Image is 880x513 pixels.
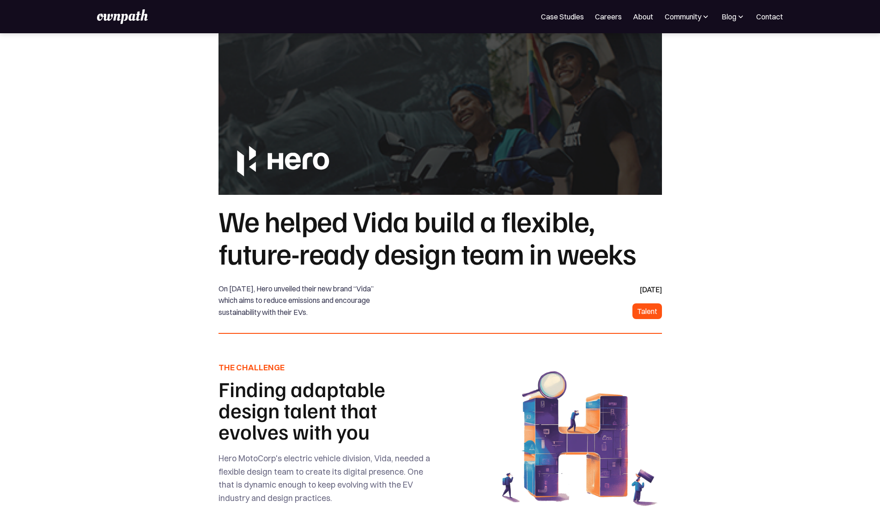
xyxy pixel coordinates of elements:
a: About [633,11,653,22]
div: Hero MotoCorp's electric vehicle division, Vida, needed a flexible design team to create its digi... [218,452,438,505]
div: Community [665,11,701,22]
a: Careers [595,11,622,22]
h5: THE CHALLENGE [218,362,438,374]
a: Case Studies [541,11,584,22]
div: [DATE] [640,283,662,296]
div: Blog [721,11,745,22]
div: Talent [637,305,657,318]
h1: We helped Vida build a flexible, future-ready design team in weeks [218,204,662,269]
div: Blog [722,11,736,22]
h1: Finding adaptable design talent that evolves with you [218,378,438,442]
div: On [DATE], Hero unveiled their new brand “Vida” which aims to reduce emissions and encourage sust... [218,283,393,319]
a: Contact [756,11,783,22]
div: Community [664,11,710,22]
